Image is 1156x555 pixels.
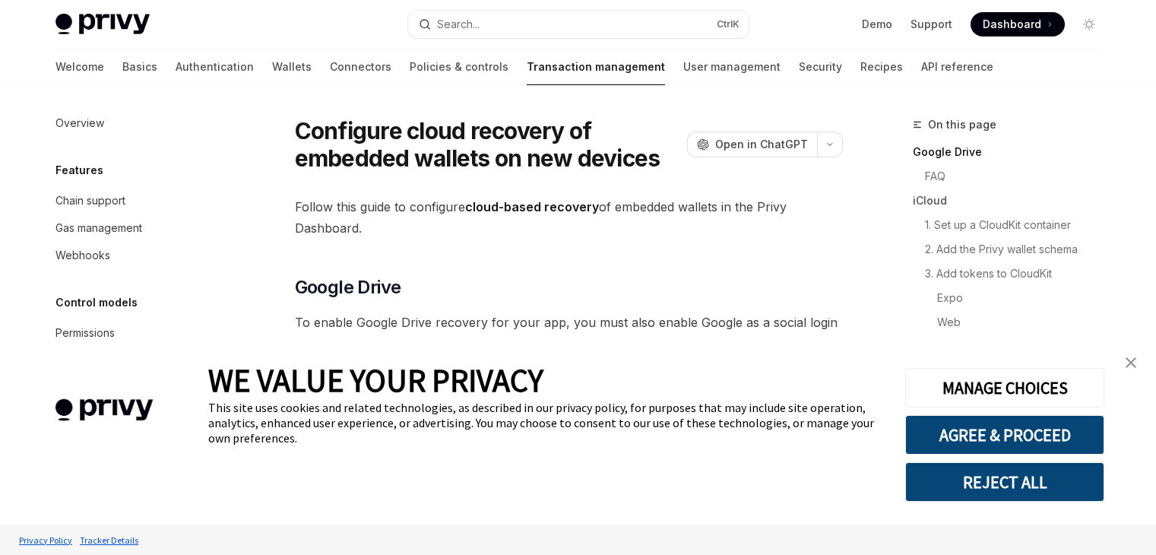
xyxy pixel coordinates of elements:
strong: cloud-based recovery [465,199,599,214]
div: Overview [55,114,104,132]
a: Webhooks [43,242,238,269]
button: Toggle dark mode [1077,12,1101,36]
span: To enable Google Drive recovery for your app, you must also enable Google as a social login metho... [295,312,843,354]
a: API reference [921,49,993,85]
img: close banner [1126,357,1136,368]
a: iCloud [913,189,1113,213]
a: Privacy Policy [15,527,76,553]
h5: Features [55,161,103,179]
a: 1. Set up a CloudKit container [913,213,1113,237]
a: Support [911,17,952,32]
a: close banner [1116,347,1146,378]
div: This site uses cookies and related technologies, as described in our privacy policy, for purposes... [208,400,882,446]
a: Welcome [55,49,104,85]
button: AGREE & PROCEED [905,415,1104,455]
a: Expo [913,286,1113,310]
h5: Control models [55,293,138,312]
h1: Configure cloud recovery of embedded wallets on new devices [295,117,681,172]
span: Google Drive [295,275,401,300]
a: Permissions [43,319,238,347]
div: Gas management [55,219,142,237]
span: Ctrl K [717,18,740,30]
a: Chain support [43,187,238,214]
a: FAQ [913,164,1113,189]
a: Security [799,49,842,85]
span: Follow this guide to configure of embedded wallets in the Privy Dashboard. [295,196,843,239]
div: Search... [437,15,480,33]
a: Web [913,310,1113,335]
img: light logo [55,14,150,35]
div: Webhooks [55,246,110,265]
a: Overview [43,109,238,137]
span: On this page [928,116,996,134]
button: Open in ChatGPT [687,132,817,157]
button: Search...CtrlK [408,11,749,38]
a: Tracker Details [76,527,142,553]
span: Dashboard [983,17,1041,32]
a: 3. Add tokens to CloudKit [913,262,1113,286]
a: 2. Add the Privy wallet schema [913,237,1113,262]
span: WE VALUE YOUR PRIVACY [208,360,543,400]
div: Permissions [55,324,115,342]
a: Authentication [176,49,254,85]
div: Chain support [55,192,125,210]
a: here [517,336,545,352]
a: User management [683,49,781,85]
a: Basics [122,49,157,85]
a: Google Drive [913,140,1113,164]
span: Open in ChatGPT [715,137,808,152]
button: MANAGE CHOICES [905,368,1104,408]
a: Gas management [43,214,238,242]
a: Dashboard [971,12,1065,36]
a: 4. Enter your CloudKit details in the Privy Dashboard [913,335,1113,377]
a: Demo [862,17,892,32]
button: REJECT ALL [905,462,1104,502]
a: Policies & controls [410,49,508,85]
img: company logo [23,377,185,443]
a: Transaction management [527,49,665,85]
a: Recipes [860,49,903,85]
a: Wallets [272,49,312,85]
a: Connectors [330,49,391,85]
